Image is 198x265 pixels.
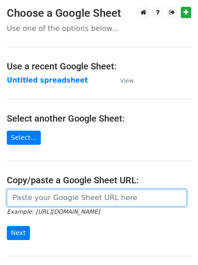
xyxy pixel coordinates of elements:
[7,226,30,240] input: Next
[7,131,41,145] a: Select...
[7,7,191,20] h3: Choose a Google Sheet
[7,61,191,72] h4: Use a recent Google Sheet:
[7,175,191,186] h4: Copy/paste a Google Sheet URL:
[7,208,100,215] small: Example: [URL][DOMAIN_NAME]
[7,24,191,33] p: Use one of the options below...
[7,189,187,206] input: Paste your Google Sheet URL here
[7,113,191,124] h4: Select another Google Sheet:
[111,76,134,84] a: View
[120,77,134,84] small: View
[7,76,88,84] a: Untitled spreadsheet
